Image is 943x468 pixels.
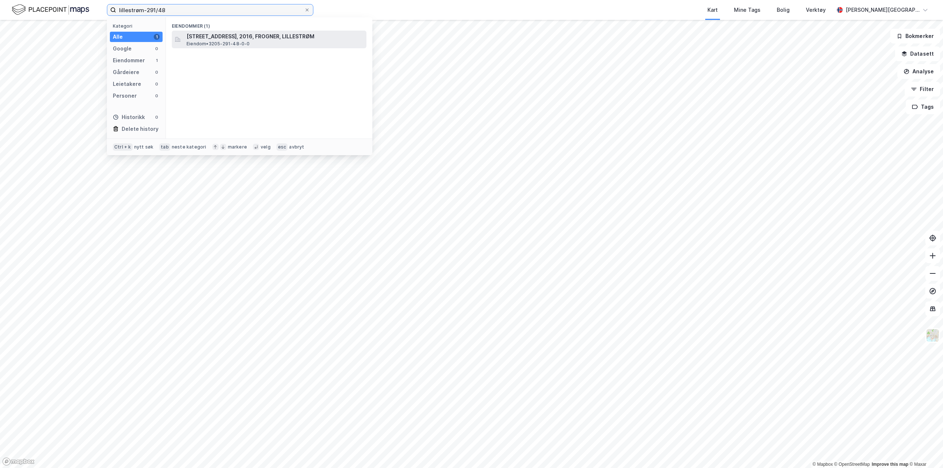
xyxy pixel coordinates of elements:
div: Leietakere [113,80,141,88]
span: [STREET_ADDRESS], 2016, FROGNER, LILLESTRØM [187,32,363,41]
div: 0 [154,114,160,120]
a: OpenStreetMap [834,462,870,467]
span: Eiendom • 3205-291-48-0-0 [187,41,250,47]
div: 0 [154,93,160,99]
div: esc [276,143,288,151]
div: Historikk [113,113,145,122]
div: Kart [707,6,718,14]
div: neste kategori [172,144,206,150]
div: Bolig [777,6,790,14]
div: Alle [113,32,123,41]
button: Datasett [895,46,940,61]
div: nytt søk [134,144,154,150]
div: 0 [154,69,160,75]
div: Verktøy [806,6,826,14]
div: 0 [154,46,160,52]
div: 0 [154,81,160,87]
button: Filter [905,82,940,97]
a: Mapbox [812,462,833,467]
img: logo.f888ab2527a4732fd821a326f86c7f29.svg [12,3,89,16]
div: Eiendommer (1) [166,17,372,31]
a: Improve this map [872,462,908,467]
div: tab [159,143,170,151]
div: Kategori [113,23,163,29]
div: avbryt [289,144,304,150]
button: Tags [906,99,940,114]
div: velg [261,144,271,150]
div: 1 [154,34,160,40]
div: Delete history [122,125,159,133]
a: Mapbox homepage [2,457,35,466]
button: Bokmerker [890,29,940,43]
div: 1 [154,57,160,63]
div: Personer [113,91,137,100]
iframe: Chat Widget [906,433,943,468]
img: Z [926,328,940,342]
div: Mine Tags [734,6,761,14]
input: Søk på adresse, matrikkel, gårdeiere, leietakere eller personer [116,4,304,15]
button: Analyse [897,64,940,79]
div: Eiendommer [113,56,145,65]
div: markere [228,144,247,150]
div: [PERSON_NAME][GEOGRAPHIC_DATA] [846,6,919,14]
div: Gårdeiere [113,68,139,77]
div: Ctrl + k [113,143,133,151]
div: Google [113,44,132,53]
